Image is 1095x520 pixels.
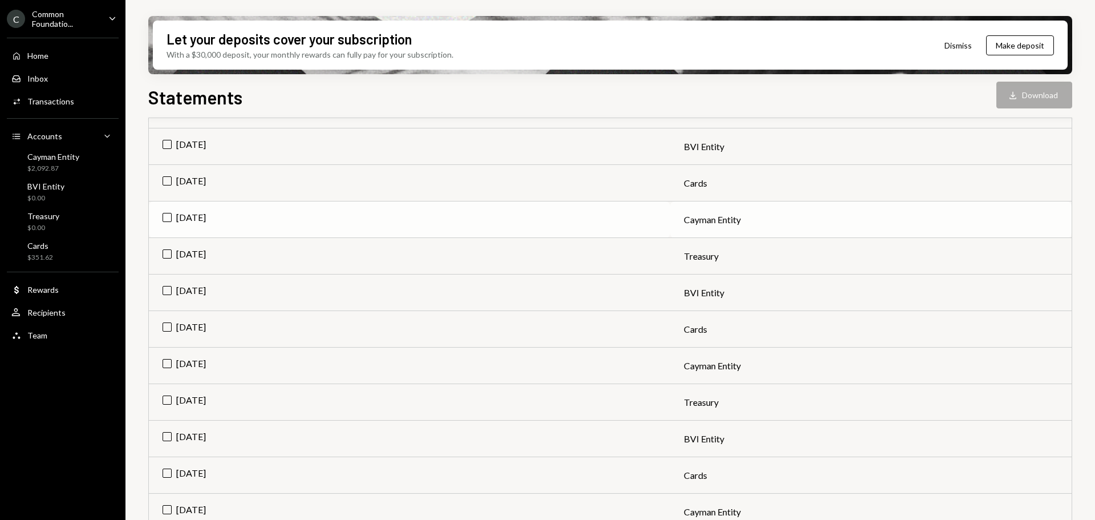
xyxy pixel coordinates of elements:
[27,241,53,251] div: Cards
[7,148,119,176] a: Cayman Entity$2,092.87
[7,237,119,265] a: Cards$351.62
[7,302,119,323] a: Recipients
[27,131,62,141] div: Accounts
[670,201,1072,238] td: Cayman Entity
[27,51,48,61] div: Home
[167,49,453,61] div: With a $30,000 deposit, your monthly rewards can fully pay for your subscription.
[7,45,119,66] a: Home
[27,182,64,191] div: BVI Entity
[27,330,47,340] div: Team
[27,96,74,106] div: Transactions
[167,30,412,49] div: Let your deposits cover your subscription
[27,194,64,203] div: $0.00
[670,457,1072,494] td: Cards
[7,279,119,300] a: Rewards
[670,275,1072,311] td: BVI Entity
[930,32,986,59] button: Dismiss
[986,35,1054,55] button: Make deposit
[670,348,1072,384] td: Cayman Entity
[7,91,119,111] a: Transactions
[27,308,66,317] div: Recipients
[27,152,79,162] div: Cayman Entity
[27,211,59,221] div: Treasury
[7,325,119,345] a: Team
[148,86,242,108] h1: Statements
[7,68,119,88] a: Inbox
[27,285,59,295] div: Rewards
[670,128,1072,165] td: BVI Entity
[27,253,53,263] div: $351.62
[670,238,1072,275] td: Treasury
[27,164,79,174] div: $2,092.87
[670,421,1072,457] td: BVI Entity
[7,208,119,235] a: Treasury$0.00
[27,74,48,83] div: Inbox
[670,384,1072,421] td: Treasury
[7,178,119,205] a: BVI Entity$0.00
[27,223,59,233] div: $0.00
[670,165,1072,201] td: Cards
[670,311,1072,348] td: Cards
[32,9,99,29] div: Common Foundatio...
[7,10,25,28] div: C
[7,126,119,146] a: Accounts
